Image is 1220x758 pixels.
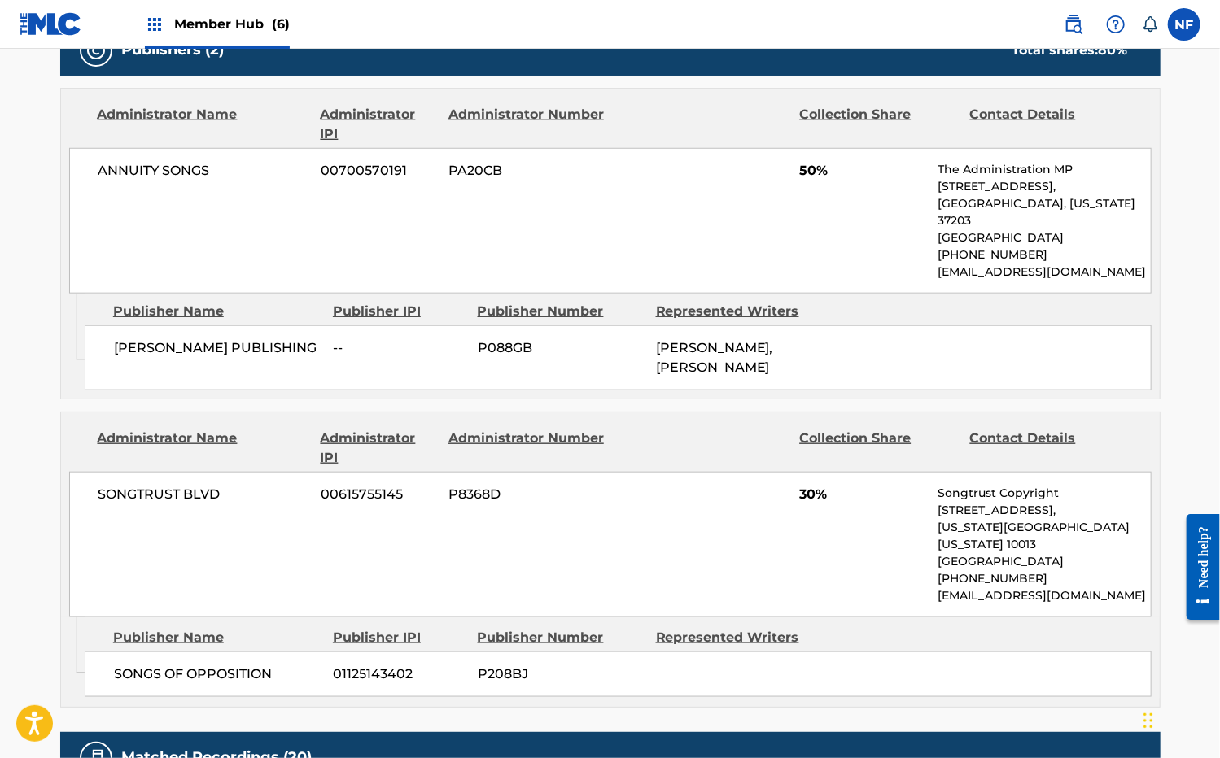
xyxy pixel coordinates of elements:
[448,105,606,144] div: Administrator Number
[938,178,1150,195] p: [STREET_ADDRESS],
[114,664,321,684] span: SONGS OF OPPOSITION
[174,15,290,33] span: Member Hub
[98,161,309,181] span: ANNUITY SONGS
[799,161,925,181] span: 50%
[1174,501,1220,632] iframe: Resource Center
[799,485,925,504] span: 30%
[478,664,644,684] span: P208BJ
[799,429,957,468] div: Collection Share
[333,628,466,647] div: Publisher IPI
[86,41,106,60] img: Publishers
[1142,16,1158,33] div: Notifications
[1100,8,1132,41] div: Help
[970,429,1128,468] div: Contact Details
[656,302,822,321] div: Represented Writers
[938,195,1150,229] p: [GEOGRAPHIC_DATA], [US_STATE] 37203
[321,429,436,468] div: Administrator IPI
[113,628,321,647] div: Publisher Name
[938,229,1150,246] p: [GEOGRAPHIC_DATA]
[938,587,1150,604] p: [EMAIL_ADDRESS][DOMAIN_NAME]
[478,338,644,358] span: P088GB
[448,161,606,181] span: PA20CB
[1139,680,1220,758] iframe: Chat Widget
[1143,696,1153,745] div: Drag
[333,302,466,321] div: Publisher IPI
[122,41,225,59] h5: Publishers (2)
[98,485,309,504] span: SONGTRUST BLVD
[1168,8,1200,41] div: User Menu
[98,429,308,468] div: Administrator Name
[321,105,436,144] div: Administrator IPI
[114,338,321,358] span: [PERSON_NAME] PUBLISHING
[478,628,644,647] div: Publisher Number
[478,302,644,321] div: Publisher Number
[1057,8,1090,41] a: Public Search
[938,246,1150,264] p: [PHONE_NUMBER]
[938,264,1150,281] p: [EMAIL_ADDRESS][DOMAIN_NAME]
[799,105,957,144] div: Collection Share
[938,502,1150,519] p: [STREET_ADDRESS],
[1064,15,1083,34] img: search
[113,302,321,321] div: Publisher Name
[938,553,1150,570] p: [GEOGRAPHIC_DATA]
[938,161,1150,178] p: The Administration MP
[1106,15,1126,34] img: help
[970,105,1128,144] div: Contact Details
[334,664,466,684] span: 01125143402
[938,485,1150,502] p: Songtrust Copyright
[448,429,606,468] div: Administrator Number
[938,570,1150,587] p: [PHONE_NUMBER]
[656,628,822,647] div: Represented Writers
[448,485,606,504] span: P8368D
[1099,42,1128,58] span: 80 %
[145,15,164,34] img: Top Rightsholders
[321,161,436,181] span: 00700570191
[938,519,1150,553] p: [US_STATE][GEOGRAPHIC_DATA][US_STATE] 10013
[656,340,773,375] span: [PERSON_NAME], [PERSON_NAME]
[272,16,290,32] span: (6)
[321,485,436,504] span: 00615755145
[1012,41,1128,60] div: Total shares:
[98,105,308,144] div: Administrator Name
[334,338,466,358] span: --
[20,12,82,36] img: MLC Logo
